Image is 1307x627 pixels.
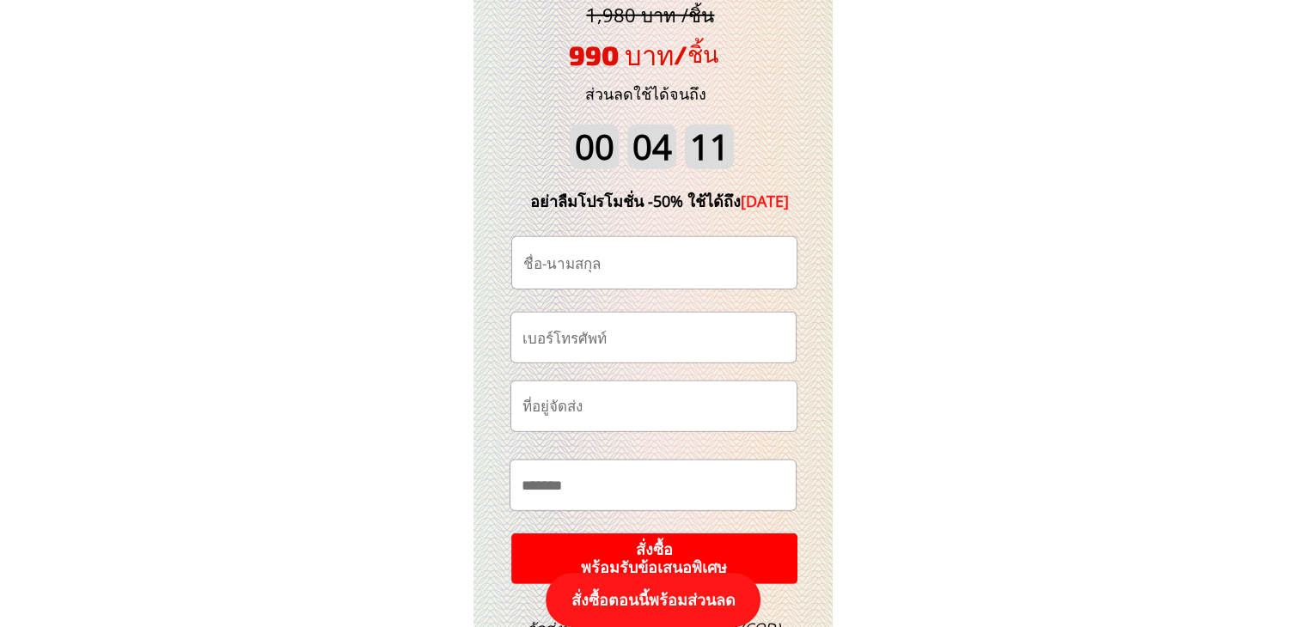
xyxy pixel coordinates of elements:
[562,82,730,107] h3: ส่วนลดใช้ได้จนถึง
[586,2,714,27] span: 1,980 บาท /ชิ้น
[504,189,815,214] div: อย่าลืมโปรโมชั่น -50% ใช้ได้ถึง
[519,237,790,289] input: ชื่อ-นามสกุล
[546,573,760,627] p: สั่งซื้อตอนนี้พร้อมส่วนลด
[518,313,789,362] input: เบอร์โทรศัพท์
[569,39,674,70] span: 990 บาท
[518,381,790,431] input: ที่อยู่จัดส่ง
[501,532,807,586] p: สั่งซื้อ พร้อมรับข้อเสนอพิเศษ
[741,191,789,211] span: [DATE]
[674,40,718,67] span: /ชิ้น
